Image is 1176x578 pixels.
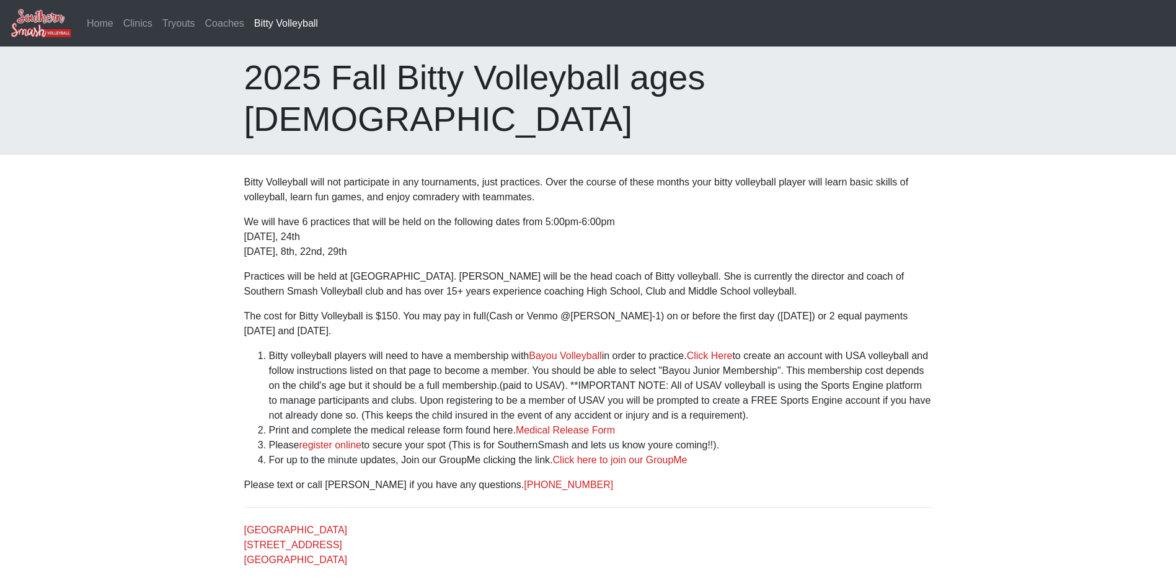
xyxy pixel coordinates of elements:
a: register online [299,440,361,450]
a: Home [82,11,118,36]
li: Print and complete the medical release form found here. [269,423,932,438]
p: We will have 6 practices that will be held on the following dates from 5:00pm-6:00pm [DATE], 24th... [244,215,932,259]
a: Click Here [687,350,733,361]
a: Medical Release Form [516,425,615,435]
a: Tryouts [157,11,200,36]
li: Bitty volleyball players will need to have a membership with in order to practice. to create an a... [269,349,932,423]
a: [PHONE_NUMBER] [524,479,613,490]
p: Please text or call [PERSON_NAME] if you have any questions. [244,478,932,492]
a: [GEOGRAPHIC_DATA][STREET_ADDRESS][GEOGRAPHIC_DATA] [244,525,348,565]
img: Southern Smash Volleyball [10,8,72,38]
p: Bitty Volleyball will not participate in any tournaments, just practices. Over the course of thes... [244,175,932,205]
li: Please to secure your spot (This is for SouthernSmash and lets us know youre coming!!). [269,438,932,453]
a: Coaches [200,11,249,36]
a: Click here to join our GroupMe [553,455,687,465]
h1: 2025 Fall Bitty Volleyball ages [DEMOGRAPHIC_DATA] [244,56,932,140]
li: For up to the minute updates, Join our GroupMe clicking the link. [269,453,932,468]
a: Bayou Volleyball [529,350,601,361]
a: Bitty Volleyball [249,11,323,36]
p: Practices will be held at [GEOGRAPHIC_DATA]. [PERSON_NAME] will be the head coach of Bitty volley... [244,269,932,299]
a: Clinics [118,11,157,36]
p: The cost for Bitty Volleyball is $150. You may pay in full(Cash or Venmo @[PERSON_NAME]-1) on or ... [244,309,932,339]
